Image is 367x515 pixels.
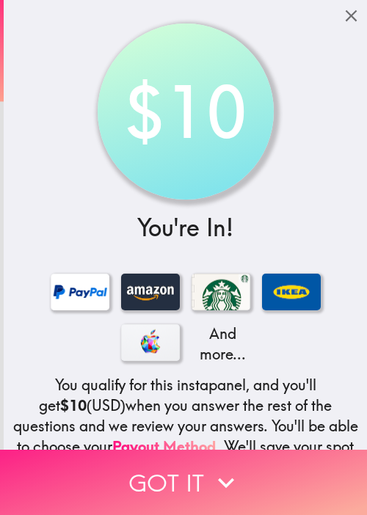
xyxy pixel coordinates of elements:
[60,396,87,414] b: $10
[104,31,266,193] div: $10
[112,437,216,456] a: Payout Method
[10,211,361,244] h3: You're In!
[192,324,250,365] p: And more...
